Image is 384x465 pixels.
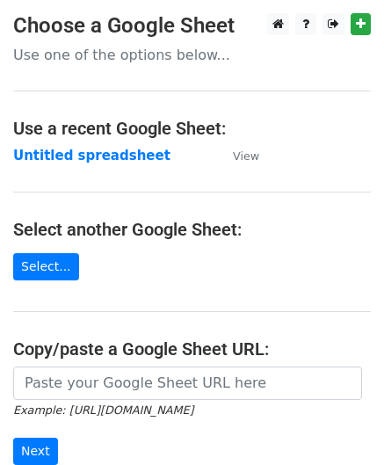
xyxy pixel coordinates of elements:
a: Select... [13,253,79,280]
input: Paste your Google Sheet URL here [13,367,362,400]
h4: Copy/paste a Google Sheet URL: [13,338,371,360]
h3: Choose a Google Sheet [13,13,371,39]
h4: Use a recent Google Sheet: [13,118,371,139]
a: View [215,148,259,163]
a: Untitled spreadsheet [13,148,170,163]
small: Example: [URL][DOMAIN_NAME] [13,403,193,417]
h4: Select another Google Sheet: [13,219,371,240]
p: Use one of the options below... [13,46,371,64]
input: Next [13,438,58,465]
small: View [233,149,259,163]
